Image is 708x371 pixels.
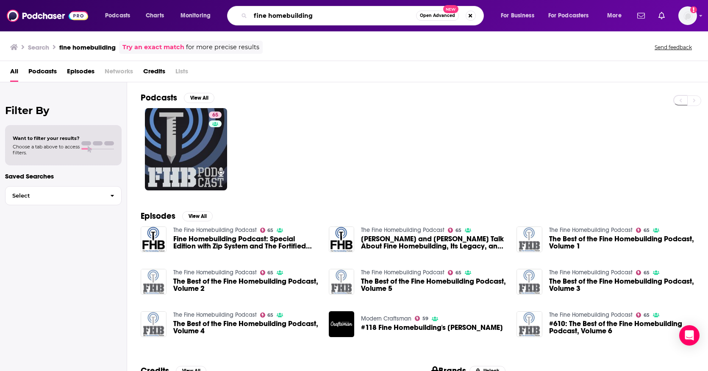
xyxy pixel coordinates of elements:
[140,9,169,22] a: Charts
[678,6,697,25] button: Show profile menu
[634,8,648,23] a: Show notifications dropdown
[180,10,211,22] span: Monitoring
[455,229,461,232] span: 65
[173,278,319,292] a: The Best of the Fine Homebuilding Podcast, Volume 2
[415,316,428,321] a: 59
[548,10,589,22] span: For Podcasters
[173,311,257,318] a: The Fine Homebuilding Podcast
[175,64,188,82] span: Lists
[235,6,492,25] div: Search podcasts, credits, & more...
[173,269,257,276] a: The Fine Homebuilding Podcast
[678,6,697,25] span: Logged in as billthrelkeld
[543,9,601,22] button: open menu
[5,172,122,180] p: Saved Searches
[516,269,542,295] a: The Best of the Fine Homebuilding Podcast, Volume 3
[141,92,177,103] h2: Podcasts
[679,325,700,346] div: Open Intercom Messenger
[182,211,213,221] button: View All
[644,229,650,232] span: 65
[173,320,319,335] a: The Best of the Fine Homebuilding Podcast, Volume 4
[329,269,355,295] img: The Best of the Fine Homebuilding Podcast, Volume 5
[212,111,218,120] span: 65
[6,193,103,198] span: Select
[28,43,49,51] h3: Search
[260,312,274,318] a: 65
[361,235,506,250] a: Brian Pontolilo and Justin Fink Talk About Fine Homebuilding, Its Legacy, and Its Future
[173,235,319,250] a: Fine Homebuilding Podcast: Special Edition with Zip System and The Fortified Homes program
[7,8,88,24] img: Podchaser - Follow, Share and Rate Podcasts
[549,235,694,250] a: The Best of the Fine Homebuilding Podcast, Volume 1
[145,108,227,190] a: 65
[141,211,213,221] a: EpisodesView All
[250,9,416,22] input: Search podcasts, credits, & more...
[209,112,222,118] a: 65
[501,10,534,22] span: For Business
[549,320,694,335] a: #610: The Best of the Fine Homebuilding Podcast, Volume 6
[607,10,622,22] span: More
[361,226,444,234] a: The Fine Homebuilding Podcast
[636,270,650,275] a: 65
[59,43,116,51] h3: fine homebuilding
[67,64,94,82] a: Episodes
[141,269,167,295] img: The Best of the Fine Homebuilding Podcast, Volume 2
[448,270,461,275] a: 65
[652,44,694,51] button: Send feedback
[655,8,668,23] a: Show notifications dropdown
[146,10,164,22] span: Charts
[549,311,633,318] a: The Fine Homebuilding Podcast
[549,278,694,292] a: The Best of the Fine Homebuilding Podcast, Volume 3
[267,271,273,275] span: 65
[5,104,122,117] h2: Filter By
[636,312,650,318] a: 65
[141,211,175,221] h2: Episodes
[549,269,633,276] a: The Fine Homebuilding Podcast
[141,92,214,103] a: PodcastsView All
[141,226,167,252] a: Fine Homebuilding Podcast: Special Edition with Zip System and The Fortified Homes program
[28,64,57,82] a: Podcasts
[143,64,165,82] span: Credits
[5,186,122,205] button: Select
[122,42,184,52] a: Try an exact match
[105,10,130,22] span: Podcasts
[173,226,257,234] a: The Fine Homebuilding Podcast
[636,228,650,233] a: 65
[422,317,428,321] span: 59
[455,271,461,275] span: 65
[420,14,455,18] span: Open Advanced
[549,226,633,234] a: The Fine Homebuilding Podcast
[13,144,80,156] span: Choose a tab above to access filters.
[141,311,167,337] img: The Best of the Fine Homebuilding Podcast, Volume 4
[329,311,355,337] img: #118 Fine Homebuilding's Justin Fink
[105,64,133,82] span: Networks
[601,9,632,22] button: open menu
[678,6,697,25] img: User Profile
[516,226,542,252] img: The Best of the Fine Homebuilding Podcast, Volume 1
[416,11,459,21] button: Open AdvancedNew
[690,6,697,13] svg: Add a profile image
[361,235,506,250] span: [PERSON_NAME] and [PERSON_NAME] Talk About Fine Homebuilding, Its Legacy, and Its Future
[644,313,650,317] span: 65
[329,226,355,252] img: Brian Pontolilo and Justin Fink Talk About Fine Homebuilding, Its Legacy, and Its Future
[186,42,259,52] span: for more precise results
[10,64,18,82] span: All
[361,269,444,276] a: The Fine Homebuilding Podcast
[260,228,274,233] a: 65
[495,9,545,22] button: open menu
[99,9,141,22] button: open menu
[361,278,506,292] a: The Best of the Fine Homebuilding Podcast, Volume 5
